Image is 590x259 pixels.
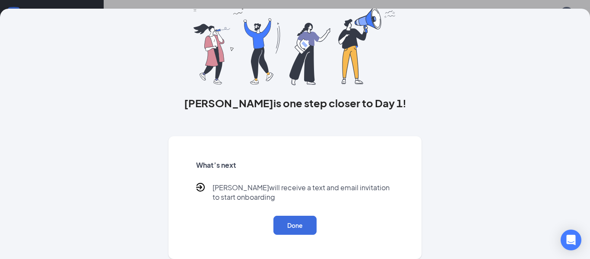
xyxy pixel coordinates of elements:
div: Open Intercom Messenger [561,230,581,250]
button: Done [273,216,317,235]
p: [PERSON_NAME] will receive a text and email invitation to start onboarding [213,183,394,202]
h5: What’s next [196,160,394,170]
h3: [PERSON_NAME] is one step closer to Day 1! [168,96,422,110]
